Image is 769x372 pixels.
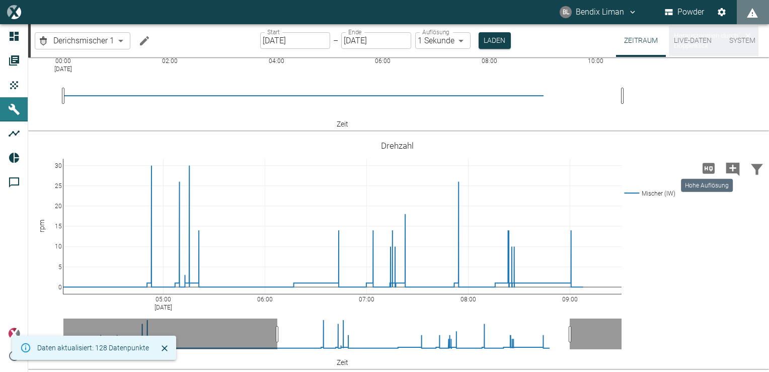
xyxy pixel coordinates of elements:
button: Daten filtern [745,155,769,181]
button: Einstellungen [713,3,731,21]
div: Hohe Auflösung [681,179,733,192]
label: Start [267,28,280,36]
div: 1 Sekunde [415,32,471,49]
input: DD.MM.YYYY [341,32,411,49]
span: Derichsmischer 1 [53,35,114,46]
button: bendix.liman@kansaihelios-cws.de [558,3,639,21]
label: Auflösung [422,28,449,36]
button: System [720,24,765,57]
span: Hohe Auflösung [697,163,721,172]
button: Laden [479,32,511,49]
div: BL [560,6,572,18]
button: × [742,31,753,41]
button: Powder [663,3,707,21]
span: Herauszoomen durch Doppelklick [674,32,738,49]
button: Kommentar hinzufügen [721,155,745,181]
img: Xplore Logo [8,328,20,340]
label: Ende [348,28,361,36]
input: DD.MM.YYYY [260,32,330,49]
div: Daten aktualisiert: 128 Datenpunkte [37,339,149,357]
img: logo [7,5,21,19]
button: Machine bearbeiten [134,31,155,51]
button: Schließen [157,341,172,356]
button: Live-Daten [666,24,720,57]
p: – [333,35,338,46]
a: Derichsmischer 1 [37,35,114,47]
button: Zeitraum [616,24,666,57]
